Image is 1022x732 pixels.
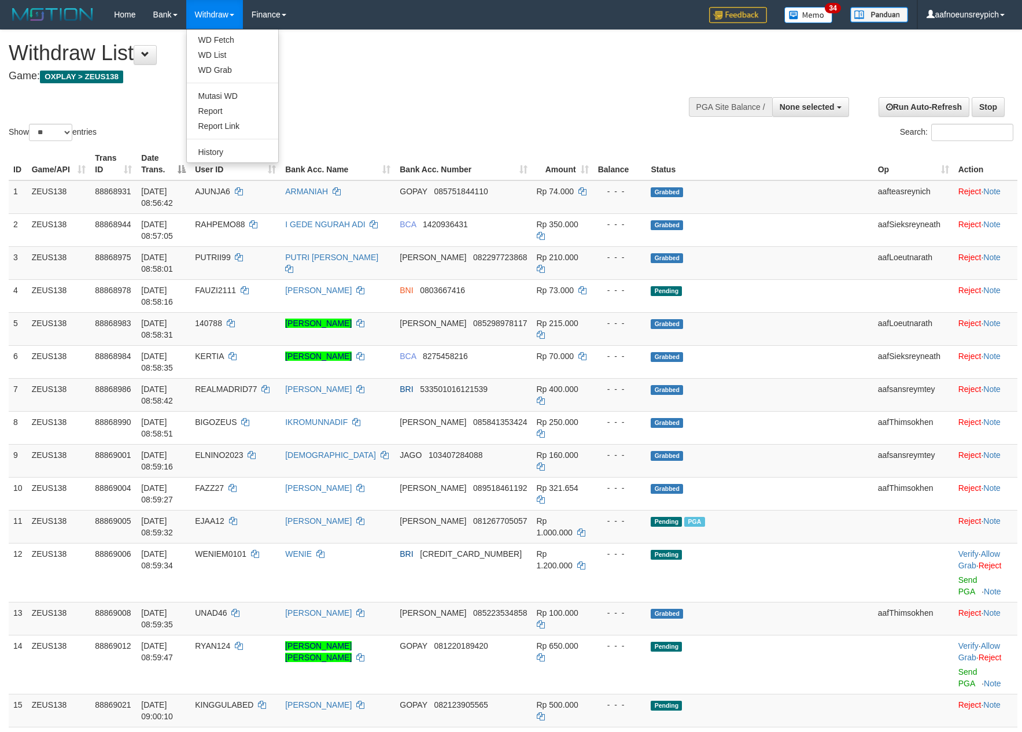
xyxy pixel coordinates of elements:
a: Report Link [187,119,278,134]
td: ZEUS138 [27,694,91,727]
span: AJUNJA6 [195,187,230,196]
a: Note [983,700,1001,709]
span: Pending [651,701,682,711]
div: - - - [598,317,642,329]
span: [DATE] 08:58:35 [141,352,173,372]
img: MOTION_logo.png [9,6,97,23]
a: Note [983,220,1001,229]
a: [PERSON_NAME] [285,516,352,526]
span: Copy 081220189420 to clipboard [434,641,488,650]
a: IKROMUNNADIF [285,417,348,427]
td: aafsansreymtey [873,378,954,411]
a: Note [983,417,1001,427]
span: Rp 70.000 [537,352,574,361]
div: - - - [598,548,642,560]
span: Rp 400.000 [537,385,578,394]
td: aafSieksreyneath [873,213,954,246]
th: Op: activate to sort column ascending [873,147,954,180]
td: aafThimsokhen [873,477,954,510]
div: - - - [598,252,642,263]
td: ZEUS138 [27,345,91,378]
td: ZEUS138 [27,635,91,694]
th: Date Trans.: activate to sort column descending [136,147,190,180]
td: · [954,213,1017,246]
a: WD Fetch [187,32,278,47]
span: Copy 082297723868 to clipboard [473,253,527,262]
td: ZEUS138 [27,246,91,279]
span: 88869012 [95,641,131,650]
a: Report [187,103,278,119]
h1: Withdraw List [9,42,670,65]
td: 1 [9,180,27,214]
span: 88869004 [95,483,131,493]
td: ZEUS138 [27,444,91,477]
a: [PERSON_NAME] [285,483,352,493]
a: Reject [958,700,982,709]
td: 15 [9,694,27,727]
span: Copy 081267705057 to clipboard [473,516,527,526]
a: PUTRI [PERSON_NAME] [285,253,378,262]
img: Button%20Memo.svg [784,7,833,23]
a: Reject [958,286,982,295]
span: 88868990 [95,417,131,427]
div: - - - [598,219,642,230]
th: Balance [593,147,647,180]
span: 88868944 [95,220,131,229]
td: ZEUS138 [27,279,91,312]
td: ZEUS138 [27,213,91,246]
span: [DATE] 08:56:42 [141,187,173,208]
span: GOPAY [400,641,427,650]
a: Note [983,187,1001,196]
a: Reject [958,220,982,229]
span: Copy 085751844110 to clipboard [434,187,488,196]
span: Grabbed [651,418,683,428]
td: · [954,694,1017,727]
span: ELNINO2023 [195,450,243,460]
span: Grabbed [651,220,683,230]
a: [PERSON_NAME] [285,286,352,295]
a: Send PGA [958,667,977,688]
a: [DEMOGRAPHIC_DATA] [285,450,376,460]
a: [PERSON_NAME] [285,608,352,618]
span: [DATE] 09:00:10 [141,700,173,721]
td: 4 [9,279,27,312]
a: Reject [958,187,982,196]
span: WENIEM0101 [195,549,246,559]
span: Rp 160.000 [537,450,578,460]
a: Verify [958,641,979,650]
a: Stop [972,97,1005,117]
th: User ID: activate to sort column ascending [190,147,281,180]
span: Copy 343401042797536 to clipboard [420,549,522,559]
td: 11 [9,510,27,543]
td: 8 [9,411,27,444]
div: - - - [598,284,642,296]
td: 9 [9,444,27,477]
span: [DATE] 08:59:47 [141,641,173,662]
td: · [954,279,1017,312]
span: Rp 74.000 [537,187,574,196]
a: Reject [958,516,982,526]
span: 88869006 [95,549,131,559]
span: Copy 1420936431 to clipboard [423,220,468,229]
span: REALMADRID77 [195,385,257,394]
span: [PERSON_NAME] [400,516,466,526]
a: I GEDE NGURAH ADI [285,220,365,229]
div: PGA Site Balance / [689,97,772,117]
span: 88869001 [95,450,131,460]
span: [DATE] 08:58:42 [141,385,173,405]
td: aafSieksreyneath [873,345,954,378]
td: · [954,378,1017,411]
span: Grabbed [651,484,683,494]
a: Note [983,608,1001,618]
span: FAZZ27 [195,483,224,493]
td: 3 [9,246,27,279]
span: BCA [400,352,416,361]
div: - - - [598,607,642,619]
span: GOPAY [400,700,427,709]
span: 140788 [195,319,222,328]
a: Reject [958,608,982,618]
a: Mutasi WD [187,88,278,103]
span: Copy 085841353424 to clipboard [473,417,527,427]
span: [DATE] 08:57:05 [141,220,173,241]
a: Reject [958,253,982,262]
